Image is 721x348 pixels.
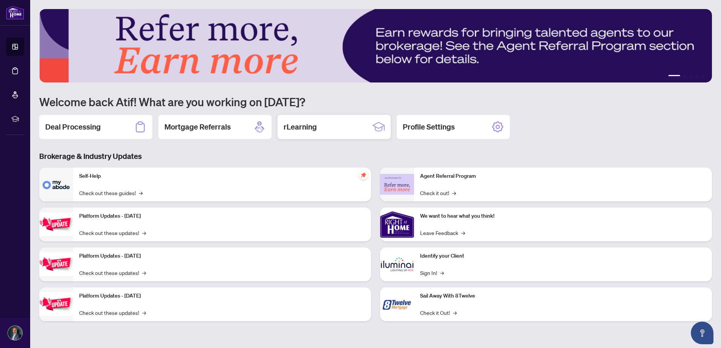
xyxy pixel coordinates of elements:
[39,212,73,236] img: Platform Updates - July 21, 2025
[420,172,706,180] p: Agent Referral Program
[689,75,692,78] button: 3
[142,308,146,317] span: →
[691,322,713,344] button: Open asap
[420,229,465,237] a: Leave Feedback→
[420,189,456,197] a: Check it out!→
[79,292,365,300] p: Platform Updates - [DATE]
[420,252,706,260] p: Identify your Client
[440,269,444,277] span: →
[380,208,414,241] img: We want to hear what you think!
[452,189,456,197] span: →
[420,269,444,277] a: Sign In!→
[142,269,146,277] span: →
[39,151,712,162] h3: Brokerage & Industry Updates
[6,6,24,20] img: logo
[39,95,712,109] h1: Welcome back Atif! What are you working on [DATE]?
[39,252,73,276] img: Platform Updates - July 8, 2025
[142,229,146,237] span: →
[403,122,455,132] h2: Profile Settings
[420,292,706,300] p: Sail Away With 8Twelve
[39,9,712,82] img: Slide 0
[380,247,414,281] img: Identify your Client
[39,292,73,316] img: Platform Updates - June 23, 2025
[79,189,143,197] a: Check out these guides!→
[420,308,457,317] a: Check it Out!→
[79,269,146,277] a: Check out these updates!→
[139,189,143,197] span: →
[79,252,365,260] p: Platform Updates - [DATE]
[79,212,365,220] p: Platform Updates - [DATE]
[79,229,146,237] a: Check out these updates!→
[8,326,22,340] img: Profile Icon
[701,75,704,78] button: 5
[683,75,686,78] button: 2
[380,174,414,195] img: Agent Referral Program
[39,168,73,201] img: Self-Help
[668,75,680,78] button: 1
[164,122,231,132] h2: Mortgage Referrals
[453,308,457,317] span: →
[79,308,146,317] a: Check out these updates!→
[380,287,414,321] img: Sail Away With 8Twelve
[45,122,101,132] h2: Deal Processing
[461,229,465,237] span: →
[284,122,317,132] h2: rLearning
[695,75,698,78] button: 4
[359,171,368,180] span: pushpin
[420,212,706,220] p: We want to hear what you think!
[79,172,365,180] p: Self-Help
